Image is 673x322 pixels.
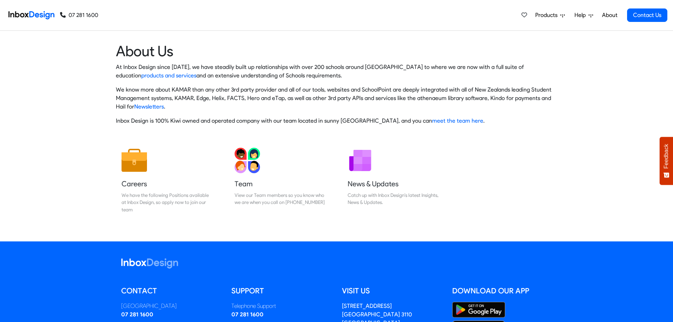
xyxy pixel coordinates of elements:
[235,179,326,189] h5: Team
[121,258,178,269] img: logo_inboxdesign_white.svg
[231,311,264,318] a: 07 281 1600
[116,63,557,80] p: At Inbox Design since [DATE], we have steadily built up relationships with over 200 schools aroun...
[452,302,505,318] img: Google Play Store
[116,117,557,125] p: Inbox Design is 100% Kiwi owned and operated company with our team located in sunny [GEOGRAPHIC_D...
[121,286,221,296] h5: Contact
[342,286,442,296] h5: Visit us
[432,117,483,124] a: meet the team here
[60,11,98,19] a: 07 281 1600
[235,192,326,206] div: View our Team members so you know who we are when you call on [PHONE_NUMBER]
[121,302,221,310] div: [GEOGRAPHIC_DATA]
[660,137,673,185] button: Feedback - Show survey
[231,302,331,310] div: Telephone Support
[663,144,669,169] span: Feedback
[229,142,331,219] a: Team View our Team members so you know who we are when you call on [PHONE_NUMBER]
[342,142,444,219] a: News & Updates Catch up with Inbox Design's latest Insights, News & Updates.
[572,8,596,22] a: Help
[116,42,557,60] heading: About Us
[348,192,439,206] div: Catch up with Inbox Design's latest Insights, News & Updates.
[134,103,164,110] a: Newsletters
[235,148,260,173] img: 2022_01_13_icon_team.svg
[122,148,147,173] img: 2022_01_13_icon_job.svg
[532,8,568,22] a: Products
[122,179,213,189] h5: Careers
[116,142,218,219] a: Careers We have the following Positions available at Inbox Design, so apply now to join our team
[627,8,667,22] a: Contact Us
[452,286,552,296] h5: Download our App
[116,86,557,111] p: We know more about KAMAR than any other 3rd party provider and all of our tools, websites and Sch...
[600,8,619,22] a: About
[535,11,560,19] span: Products
[231,286,331,296] h5: Support
[348,179,439,189] h5: News & Updates
[348,148,373,173] img: 2022_01_12_icon_newsletter.svg
[574,11,589,19] span: Help
[122,192,213,213] div: We have the following Positions available at Inbox Design, so apply now to join our team
[141,72,196,79] a: products and services
[121,311,153,318] a: 07 281 1600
